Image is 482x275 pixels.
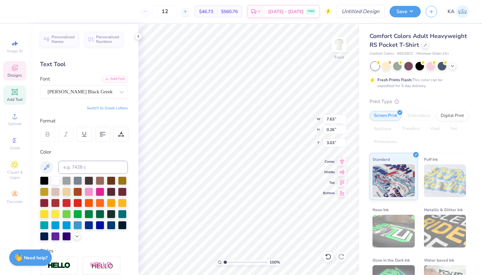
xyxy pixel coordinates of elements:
[334,54,344,60] div: Front
[96,35,119,44] span: Personalized Numbers
[448,5,469,18] a: KA
[323,180,335,185] span: Top
[102,75,128,83] div: Add Font
[370,98,469,105] div: Print Type
[426,124,444,134] div: Vinyl
[332,38,346,51] img: Front
[424,257,454,264] span: Water based Ink
[51,35,75,44] span: Personalized Names
[7,97,23,102] span: Add Text
[336,5,385,18] input: Untitled Design
[370,32,467,49] span: Comfort Colors Adult Heavyweight RS Pocket T-Shirt
[416,51,449,57] span: Minimum Order: 24 +
[370,124,396,134] div: Applique
[372,206,389,213] span: Neon Ink
[370,51,394,57] span: Comfort Colors
[40,117,129,125] div: Format
[448,8,454,15] span: KA
[40,148,128,156] div: Color
[424,206,463,213] span: Metallic & Glitter Ink
[24,255,48,261] strong: Need help?
[456,5,469,18] img: Kristen Afacan
[7,199,23,204] span: Decorate
[7,48,23,54] span: Image AI
[424,156,438,163] span: Puff Ink
[377,77,458,89] div: This color can be expedited for 5 day delivery.
[221,8,238,15] span: $560.76
[398,124,424,134] div: Transfers
[8,121,21,126] span: Upload
[8,73,22,78] span: Designs
[10,145,20,151] span: Greek
[424,215,466,247] img: Metallic & Glitter Ink
[40,75,50,83] label: Font
[87,105,128,111] button: Switch to Greek Letters
[268,8,304,15] span: [DATE] - [DATE]
[199,8,213,15] span: $46.73
[370,137,401,147] div: Rhinestones
[152,6,178,17] input: – –
[372,257,410,264] span: Glow in the Dark Ink
[270,259,280,265] span: 100 %
[372,156,390,163] span: Standard
[3,170,26,180] span: Clipart & logos
[323,191,335,195] span: Bottom
[372,164,415,197] img: Standard
[403,111,434,121] div: Embroidery
[397,51,413,57] span: # 6030CC
[377,77,412,82] strong: Fresh Prints Flash:
[372,215,415,247] img: Neon Ink
[370,111,401,121] div: Screen Print
[436,111,468,121] div: Digital Print
[90,262,113,270] img: Shadow
[48,262,70,269] img: Stroke
[58,161,128,174] input: e.g. 7428 c
[424,164,466,197] img: Puff Ink
[390,6,421,17] button: Save
[323,170,335,174] span: Middle
[40,60,128,69] div: Text Tool
[308,9,314,14] span: FREE
[40,247,128,255] div: Styles
[446,124,462,134] div: Foil
[323,159,335,164] span: Center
